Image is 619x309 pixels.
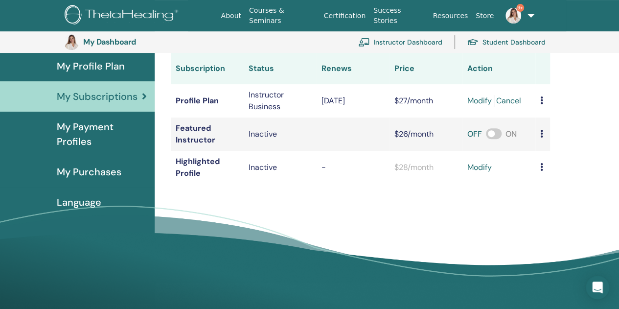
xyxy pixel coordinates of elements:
a: Cancel [496,95,521,107]
span: - [321,162,326,172]
span: $26/month [394,129,434,139]
th: Action [462,53,535,84]
span: OFF [467,129,482,139]
h3: My Dashboard [83,37,181,47]
img: default.jpg [505,8,521,24]
th: Subscription [171,53,244,84]
div: Open Intercom Messenger [586,276,609,299]
span: ON [505,129,517,139]
a: Store [472,7,498,25]
span: My Purchases [57,165,121,179]
img: default.jpg [64,34,79,50]
span: 9+ [516,4,524,12]
th: Renews [317,53,390,84]
span: $28/month [394,162,434,172]
a: Instructor Dashboard [358,31,442,53]
span: $27/month [394,95,433,106]
span: My Subscriptions [57,89,138,104]
th: Price [390,53,462,84]
a: modify [467,162,492,173]
a: Student Dashboard [467,31,546,53]
a: Success Stories [369,1,429,30]
td: Featured Instructor [171,118,244,151]
a: Certification [320,7,369,25]
a: Courses & Seminars [245,1,320,30]
img: logo.png [65,5,182,27]
div: Instructor Business [249,89,312,113]
a: Resources [429,7,472,25]
span: [DATE] [321,95,345,106]
td: Profile Plan [171,84,244,118]
img: chalkboard-teacher.svg [358,38,370,47]
a: modify [467,95,492,107]
p: Inactive [249,162,312,173]
span: My Profile Plan [57,59,125,73]
img: graduation-cap.svg [467,38,479,47]
td: Highlighted Profile [171,151,244,184]
span: My Payment Profiles [57,119,147,149]
a: About [217,7,245,25]
span: Language [57,195,101,210]
div: Inactive [249,128,312,140]
th: Status [244,53,317,84]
